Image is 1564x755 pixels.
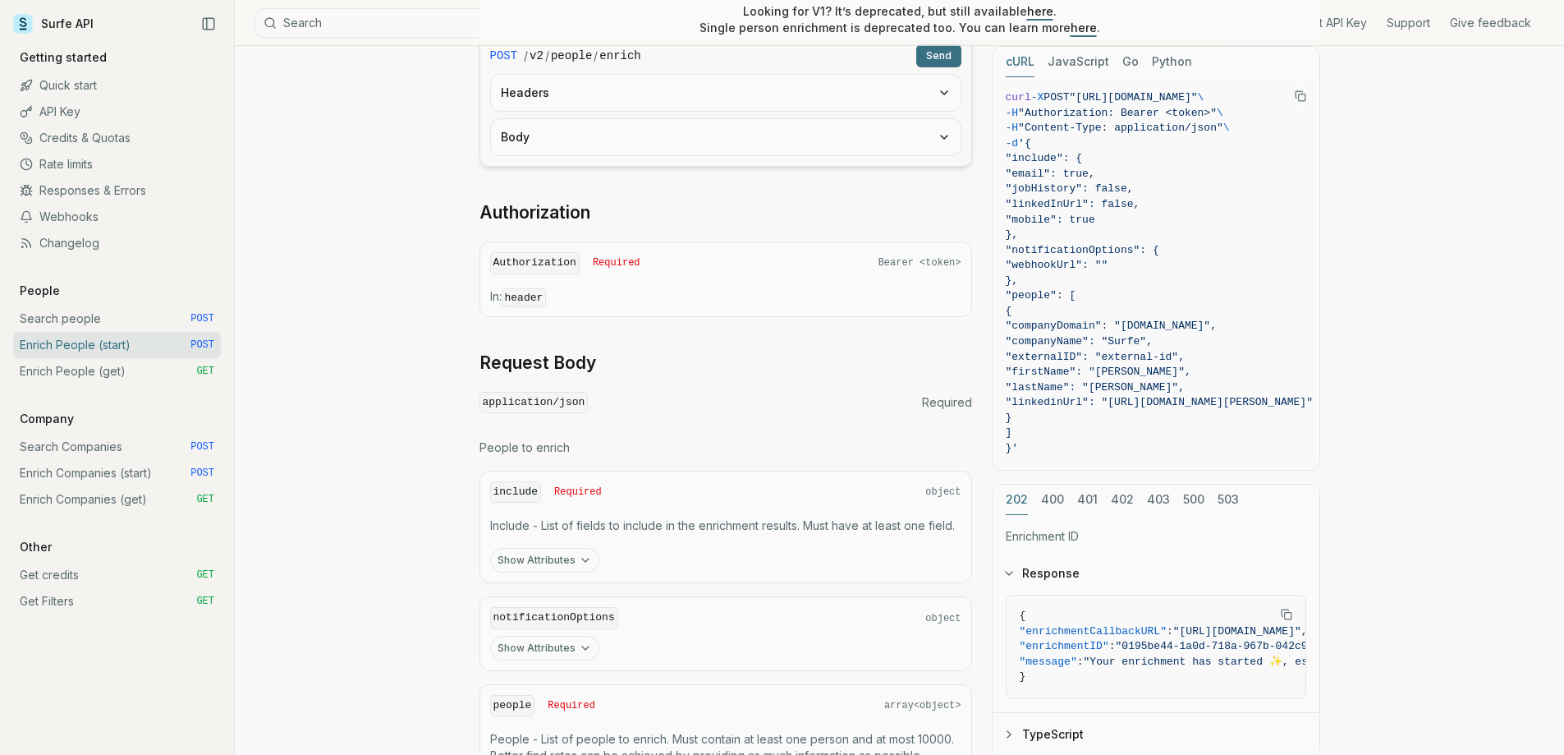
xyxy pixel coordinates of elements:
[1387,15,1430,31] a: Support
[925,486,961,499] span: object
[1218,485,1239,515] button: 503
[1006,259,1108,271] span: "webhookUrl": ""
[1109,640,1116,652] span: :
[13,588,221,615] a: Get Filters GET
[190,440,214,453] span: POST
[1077,485,1098,515] button: 401
[530,48,544,64] code: v2
[1006,335,1153,348] span: "companyName": "Surfe",
[13,151,221,177] a: Rate limits
[551,48,592,64] code: people
[993,595,1319,712] div: Response
[490,636,599,661] button: Show Attributes
[1018,137,1031,150] span: '{
[13,306,221,332] a: Search people POST
[13,358,221,384] a: Enrich People (get) GET
[13,204,221,230] a: Webhooks
[1450,15,1531,31] a: Give feedback
[1006,152,1083,164] span: "include": {
[1006,412,1012,424] span: }
[13,486,221,513] a: Enrich Companies (get) GET
[1020,640,1109,652] span: "enrichmentID"
[479,392,589,414] code: application/json
[1183,485,1204,515] button: 500
[196,365,214,378] span: GET
[1006,366,1191,378] span: "firstName": "[PERSON_NAME]",
[1274,602,1299,627] button: Copy Text
[479,352,596,375] a: Request Body
[491,75,961,111] button: Headers
[1020,656,1077,668] span: "message"
[1006,214,1095,226] span: "mobile": true
[554,486,602,499] span: Required
[490,288,961,306] p: In:
[1027,4,1053,18] a: here
[1152,47,1192,77] button: Python
[1122,47,1139,77] button: Go
[1006,528,1306,545] p: Enrichment ID
[1111,485,1134,515] button: 402
[1173,625,1301,638] span: "[URL][DOMAIN_NAME]"
[922,394,972,411] span: Required
[548,699,595,712] span: Required
[1084,656,1468,668] span: "Your enrichment has started ✨, estimated time: 2 seconds."
[196,12,221,36] button: Collapse Sidebar
[1006,137,1019,150] span: -d
[1048,47,1109,77] button: JavaScript
[255,8,665,38] button: SearchCtrlK
[1006,228,1019,241] span: },
[1071,21,1097,35] a: here
[1018,107,1217,119] span: "Authorization: Bearer <token>"
[599,48,640,64] code: enrich
[1006,47,1034,77] button: cURL
[490,518,961,534] p: Include - List of fields to include in the enrichment results. Must have at least one field.
[13,562,221,588] a: Get credits GET
[13,332,221,358] a: Enrich People (start) POST
[13,434,221,460] a: Search Companies POST
[196,595,214,608] span: GET
[479,440,972,456] p: People to enrich
[502,288,547,307] code: header
[1020,625,1167,638] span: "enrichmentCallbackURL"
[1006,305,1012,317] span: {
[1006,244,1159,256] span: "notificationOptions": {
[524,48,528,64] span: /
[1006,107,1019,119] span: -H
[1043,91,1069,104] span: POST
[1198,91,1204,104] span: \
[593,256,640,269] span: Required
[13,283,67,299] p: People
[699,3,1100,36] p: Looking for V1? It’s deprecated, but still available . Single person enrichment is deprecated too...
[1304,15,1367,31] a: Get API Key
[479,201,590,224] a: Authorization
[490,548,599,573] button: Show Attributes
[1006,485,1028,515] button: 202
[13,539,58,555] p: Other
[1041,485,1064,515] button: 400
[13,49,113,66] p: Getting started
[190,312,214,325] span: POST
[1070,91,1198,104] span: "[URL][DOMAIN_NAME]"
[1006,274,1019,287] span: },
[13,12,94,36] a: Surfe API
[878,256,961,269] span: Bearer <token>
[545,48,549,64] span: /
[1006,442,1019,454] span: }'
[490,481,542,504] code: include
[1020,670,1026,683] span: }
[1006,182,1134,195] span: "jobHistory": false,
[1006,289,1076,302] span: "people": [
[1006,396,1313,408] span: "linkedinUrl": "[URL][DOMAIN_NAME][PERSON_NAME]"
[490,252,580,274] code: Authorization
[916,44,961,67] button: Send
[1301,625,1308,638] span: ,
[490,48,518,64] span: POST
[13,177,221,204] a: Responses & Errors
[1288,84,1313,108] button: Copy Text
[13,72,221,99] a: Quick start
[13,411,80,427] p: Company
[1217,107,1223,119] span: \
[1147,485,1170,515] button: 403
[884,699,961,712] span: array<object>
[491,119,961,155] button: Body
